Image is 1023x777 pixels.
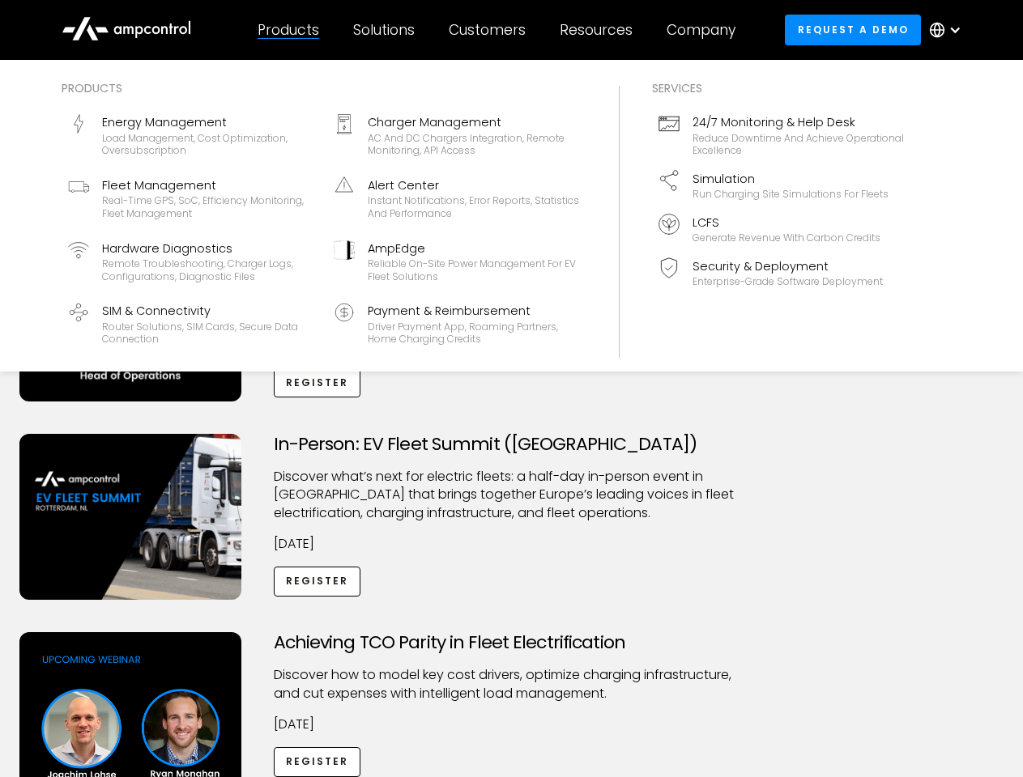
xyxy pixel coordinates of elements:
a: SIM & ConnectivityRouter Solutions, SIM Cards, Secure Data Connection [62,295,321,352]
div: Services [652,79,911,97]
div: Reliable On-site Power Management for EV Fleet Solutions [368,257,580,282]
div: Real-time GPS, SoC, efficiency monitoring, fleet management [102,194,314,219]
div: Resources [560,21,633,39]
a: Payment & ReimbursementDriver Payment App, Roaming Partners, Home Charging Credits [327,295,586,352]
a: Security & DeploymentEnterprise-grade software deployment [652,251,911,295]
div: SIM & Connectivity [102,302,314,320]
a: Charger ManagementAC and DC chargers integration, remote monitoring, API access [327,107,586,163]
div: AmpEdge [368,240,580,257]
div: Alert Center [368,176,580,194]
div: Simulation [693,170,889,188]
a: Energy ManagementLoad management, cost optimization, oversubscription [62,107,321,163]
a: AmpEdgeReliable On-site Power Management for EV Fleet Solutions [327,233,586,290]
div: Energy Management [102,113,314,131]
p: Discover how to model key cost drivers, optimize charging infrastructure, and cut expenses with i... [274,666,750,703]
div: Products [62,79,586,97]
div: Products [258,21,319,39]
div: Load management, cost optimization, oversubscription [102,132,314,157]
a: SimulationRun charging site simulations for fleets [652,163,911,207]
a: LCFSGenerate revenue with carbon credits [652,207,911,251]
div: AC and DC chargers integration, remote monitoring, API access [368,132,580,157]
div: Company [667,21,735,39]
div: Enterprise-grade software deployment [693,275,883,288]
div: Router Solutions, SIM Cards, Secure Data Connection [102,321,314,346]
a: 24/7 Monitoring & Help DeskReduce downtime and achieve operational excellence [652,107,911,163]
a: Register [274,747,361,777]
div: Instant notifications, error reports, statistics and performance [368,194,580,219]
div: Reduce downtime and achieve operational excellence [693,132,905,157]
div: Solutions [353,21,415,39]
h3: In-Person: EV Fleet Summit ([GEOGRAPHIC_DATA]) [274,434,750,455]
div: LCFS [693,214,880,231]
div: Driver Payment App, Roaming Partners, Home Charging Credits [368,321,580,346]
a: Register [274,567,361,597]
a: Request a demo [785,15,921,45]
div: 24/7 Monitoring & Help Desk [693,113,905,131]
div: Payment & Reimbursement [368,302,580,320]
a: Register [274,367,361,397]
a: Alert CenterInstant notifications, error reports, statistics and performance [327,170,586,227]
div: Run charging site simulations for fleets [693,188,889,201]
div: Customers [449,21,526,39]
div: Charger Management [368,113,580,131]
div: Hardware Diagnostics [102,240,314,257]
div: Generate revenue with carbon credits [693,231,880,244]
div: Security & Deployment [693,257,883,275]
h3: Achieving TCO Parity in Fleet Electrification [274,632,750,653]
a: Fleet ManagementReal-time GPS, SoC, efficiency monitoring, fleet management [62,170,321,227]
a: Hardware DiagnosticsRemote troubleshooting, charger logs, configurations, diagnostic files [62,233,321,290]
p: [DATE] [274,715,750,733]
div: Remote troubleshooting, charger logs, configurations, diagnostic files [102,257,314,282]
p: ​Discover what’s next for electric fleets: a half-day in-person event in [GEOGRAPHIC_DATA] that b... [274,468,750,522]
div: Fleet Management [102,176,314,194]
p: [DATE] [274,535,750,553]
